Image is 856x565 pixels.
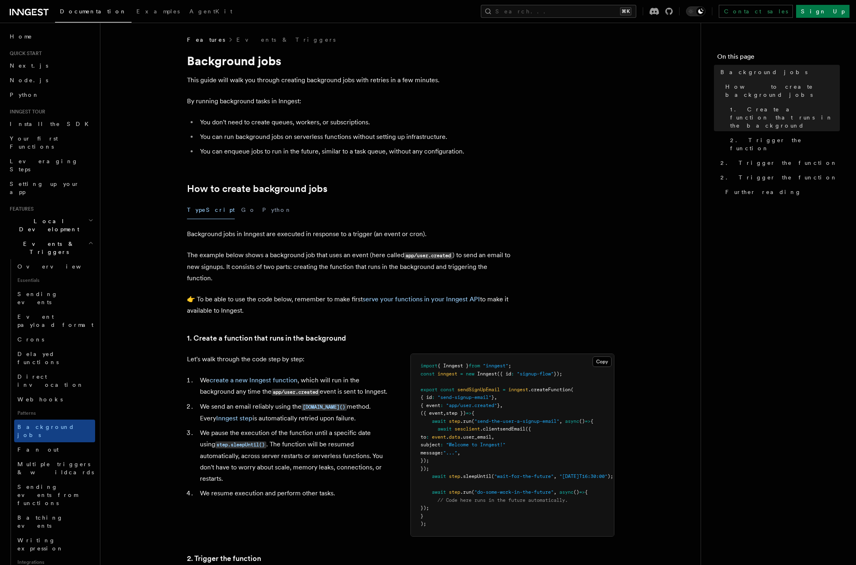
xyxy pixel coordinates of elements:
p: Let's walk through the code step by step: [187,354,391,365]
span: Examples [136,8,180,15]
span: await [432,473,446,479]
span: .createFunction [528,387,571,392]
li: You don't need to create queues, workers, or subscriptions. [198,117,511,128]
span: export [421,387,438,392]
span: const [440,387,455,392]
span: } [497,403,500,408]
button: Python [262,201,292,219]
span: "app/user.created" [446,403,497,408]
p: This guide will walk you through creating background jobs with retries in a few minutes. [187,75,511,86]
span: to [421,434,426,440]
a: Further reading [722,185,840,199]
span: "Welcome to Inngest!" [446,442,506,448]
span: Python [10,92,39,98]
a: Background jobs [717,65,840,79]
span: Inngest tour [6,109,45,115]
span: , [500,403,503,408]
span: Background jobs [720,68,807,76]
span: "wait-for-the-future" [494,473,554,479]
a: serve your functions in your Inngest API [363,295,480,303]
span: .sleepUntil [460,473,491,479]
span: Direct invocation [17,373,84,388]
span: } [421,513,423,519]
a: Node.js [6,73,95,87]
span: , [494,394,497,400]
li: We send an email reliably using the method. Every is automatically retried upon failure. [198,401,391,424]
span: => [585,418,590,424]
a: Your first Functions [6,131,95,154]
span: ( [491,473,494,479]
a: Multiple triggers & wildcards [14,457,95,480]
span: async [565,418,579,424]
span: Crons [17,336,44,343]
span: AgentKit [189,8,232,15]
a: Documentation [55,2,132,23]
code: app/user.created [272,389,320,396]
span: ( [571,387,573,392]
span: Quick start [6,50,42,57]
span: 2. Trigger the function [720,173,837,181]
span: step }) [446,410,466,416]
li: We pause the execution of the function until a specific date using . The function will be resumed... [198,427,391,484]
span: "signup-flow" [517,371,554,377]
a: Events & Triggers [236,36,336,44]
code: app/user.created [404,252,452,259]
span: , [457,450,460,456]
span: { id [421,394,432,400]
span: Writing expression [17,537,64,552]
a: Webhooks [14,392,95,407]
button: Toggle dark mode [686,6,705,16]
span: { event [421,403,440,408]
a: Python [6,87,95,102]
span: How to create background jobs [725,83,840,99]
span: ; [508,363,511,369]
a: Sign Up [796,5,850,18]
span: { [585,489,588,495]
span: "send-the-user-a-signup-email" [474,418,559,424]
span: .run [460,489,472,495]
li: We , which will run in the background any time the event is sent to Inngest. [198,375,391,398]
span: await [438,426,452,432]
a: Event payload format [14,309,95,332]
span: Your first Functions [10,135,58,150]
span: step [449,489,460,495]
span: step [449,473,460,479]
span: inngest [508,387,528,392]
span: Webhooks [17,396,63,403]
span: Overview [17,263,101,270]
span: .user_email [460,434,491,440]
span: Features [6,206,34,212]
span: { [472,410,474,416]
span: ( [472,489,474,495]
span: }); [421,505,429,511]
code: step.sleepUntil() [215,441,266,448]
span: Events & Triggers [6,240,88,256]
span: Features [187,36,225,44]
span: Sending events [17,291,58,305]
a: Background jobs [14,420,95,442]
span: Batching events [17,514,63,529]
a: 2. Trigger the function [717,170,840,185]
p: The example below shows a background job that uses an event (here called ) to send an email to ne... [187,249,511,284]
a: AgentKit [185,2,237,22]
span: ( [472,418,474,424]
a: Contact sales [719,5,793,18]
span: sesclient [455,426,480,432]
span: Inngest [477,371,497,377]
span: : [426,434,429,440]
span: }); [421,458,429,463]
p: By running background tasks in Inngest: [187,96,511,107]
span: Leveraging Steps [10,158,78,173]
a: Writing expression [14,533,95,556]
span: Further reading [725,188,801,196]
span: , [554,473,557,479]
a: Direct invocation [14,369,95,392]
a: create a new Inngest function [210,376,297,384]
span: Install the SDK [10,121,93,127]
span: await [432,418,446,424]
span: Fan out [17,446,59,453]
button: TypeScript [187,201,235,219]
a: Overview [14,259,95,274]
a: Home [6,29,95,44]
span: "inngest" [483,363,508,369]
